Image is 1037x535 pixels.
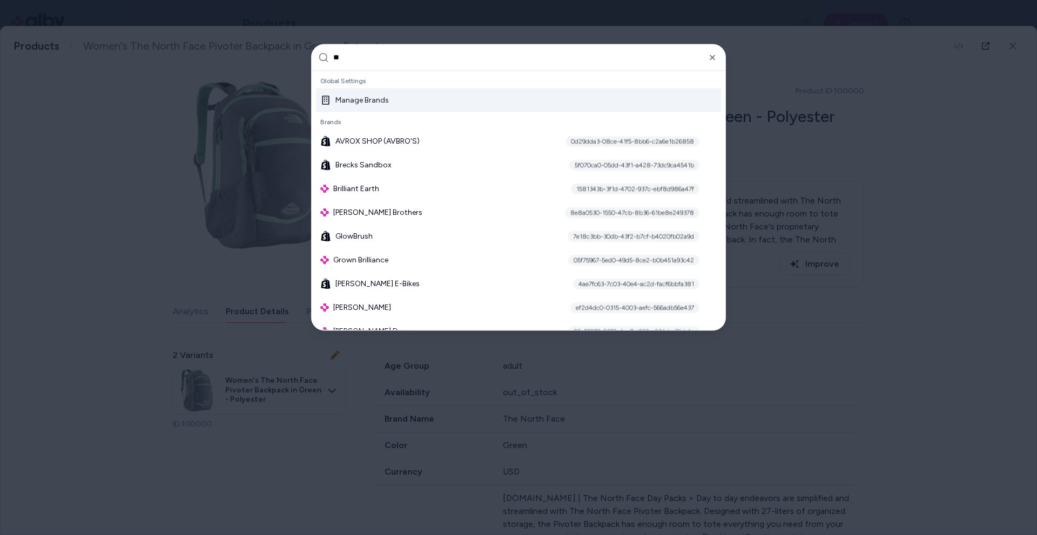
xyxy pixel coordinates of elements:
span: [PERSON_NAME] [333,302,391,313]
span: AVROX SHOP (AVBRO'S) [335,136,420,146]
span: GlowBrush [335,231,373,241]
div: 7e18c3bb-30db-43f2-b7cf-b4020fb02a9d [568,231,699,241]
span: [PERSON_NAME] Brothers [333,207,422,218]
img: alby Logo [320,184,329,193]
img: alby Logo [320,327,329,335]
span: Grown Brilliance [333,254,388,265]
span: Brecks Sandbox [335,159,392,170]
span: [PERSON_NAME] E-Bikes [335,278,420,289]
div: 4ae7fc63-7c03-40e4-ac2d-facf6bbfa381 [573,278,699,289]
span: [PERSON_NAME] Demo [333,326,414,336]
img: alby Logo [320,208,329,216]
div: Manage Brands [320,94,389,105]
img: alby Logo [320,255,329,264]
div: 1581343b-3f1d-4702-937c-ebf8d986a47f [571,183,699,194]
div: 5f070ca0-05dd-43f1-a428-73dc9ca4541b [569,159,699,170]
div: 05f75967-5ed0-49d5-8ce2-b0b451a93c42 [568,254,699,265]
div: 8e8a0530-1550-47cb-8b36-61be8e249378 [565,207,699,218]
div: Brands [316,114,721,129]
span: Brilliant Earth [333,183,379,194]
div: 05a59970-6372-4ec7-a933-a234dad9bb4c [568,326,699,336]
img: alby Logo [320,303,329,311]
div: Global Settings [316,73,721,88]
div: 0d29dda3-08ce-41f5-8bb6-c2a6e1b26858 [565,136,699,146]
div: Suggestions [312,71,725,330]
div: ef2d4dc0-0315-4003-aefc-566adb56e437 [570,302,699,313]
